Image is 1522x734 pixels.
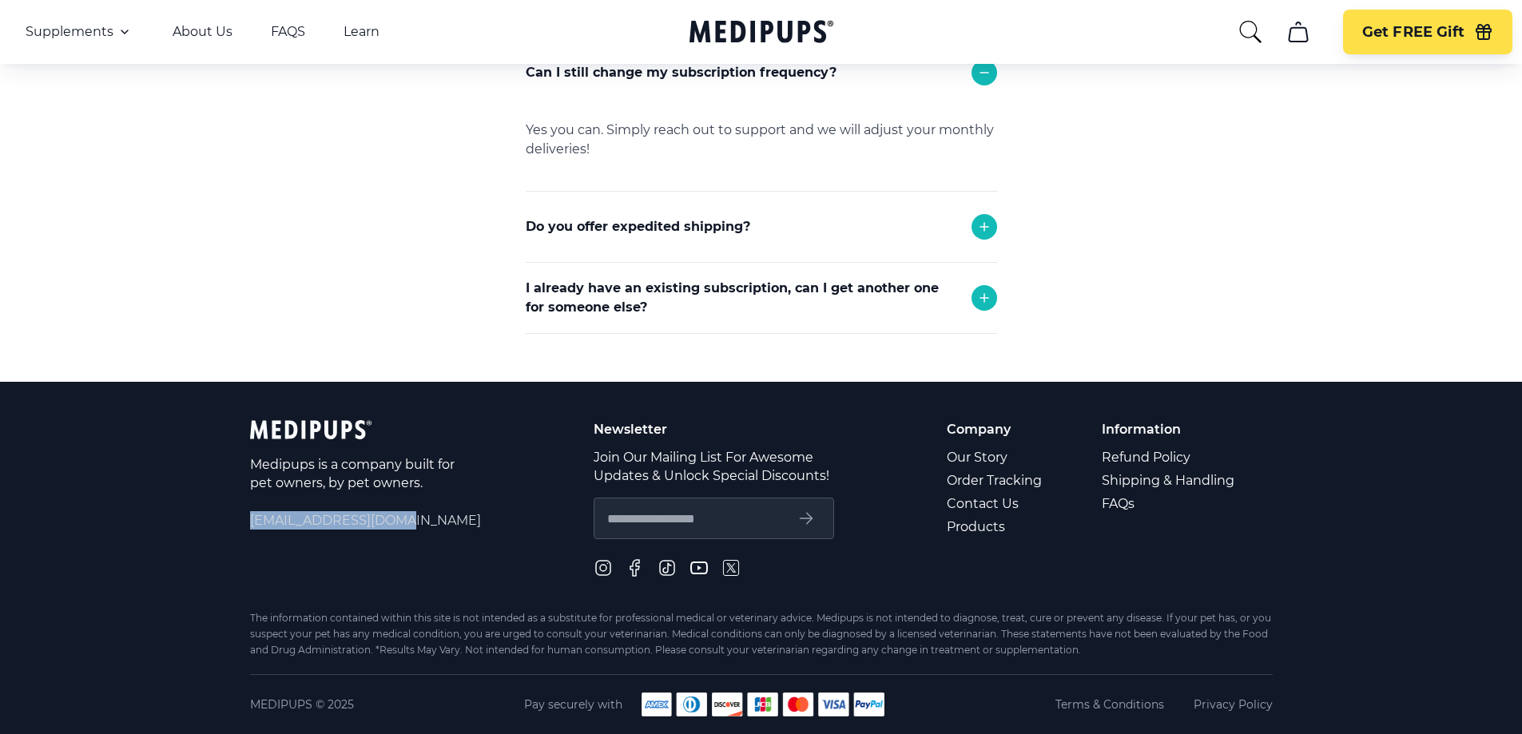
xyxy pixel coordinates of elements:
a: Shipping & Handling [1102,469,1237,492]
button: Supplements [26,22,134,42]
p: Medipups is a company built for pet owners, by pet owners. [250,455,458,492]
div: Absolutely! Simply place the order and use the shipping address of the person who will receive th... [526,333,997,416]
p: Information [1102,420,1237,438]
p: Newsletter [594,420,834,438]
span: Get FREE Gift [1362,23,1464,42]
button: cart [1279,13,1317,51]
a: Privacy Policy [1194,696,1273,712]
a: Terms & Conditions [1055,696,1164,712]
a: Products [947,515,1044,538]
span: Medipups © 2025 [250,696,354,712]
p: I already have an existing subscription, can I get another one for someone else? [526,279,956,317]
button: search [1238,19,1263,45]
a: About Us [173,24,232,40]
a: Learn [344,24,380,40]
a: Order Tracking [947,469,1044,492]
p: Can I still change my subscription frequency? [526,63,837,82]
a: Refund Policy [1102,446,1237,469]
div: The information contained within this site is not intended as a substitute for professional medic... [250,610,1273,658]
p: Company [947,420,1044,438]
p: Do you offer expedited shipping? [526,217,750,236]
div: Yes you can. Simply reach out to support and we will adjust your monthly deliveries! [526,108,997,191]
p: Join Our Mailing List For Awesome Updates & Unlock Special Discounts! [594,448,834,485]
div: Yes we do! Please reach out to support and we will try to accommodate any request. [526,262,997,345]
a: FAQs [1102,492,1237,515]
button: Get FREE Gift [1343,10,1512,54]
a: Medipups [689,17,833,50]
span: Pay securely with [524,696,622,712]
span: Supplements [26,24,113,40]
span: [EMAIL_ADDRESS][DOMAIN_NAME] [250,511,481,530]
img: payment methods [642,692,884,716]
a: Contact Us [947,492,1044,515]
a: Our Story [947,446,1044,469]
a: FAQS [271,24,305,40]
